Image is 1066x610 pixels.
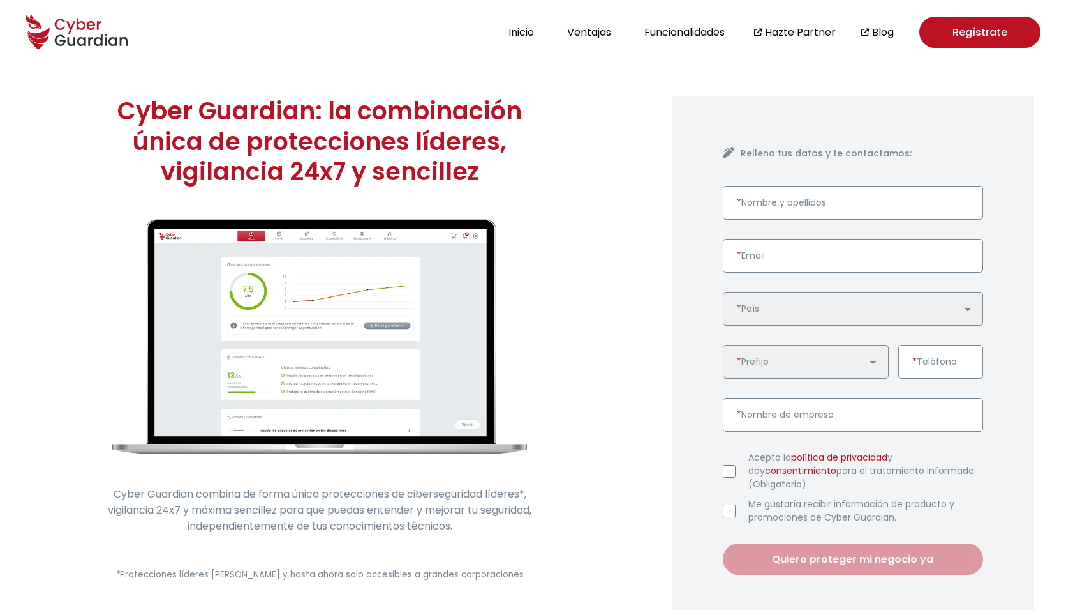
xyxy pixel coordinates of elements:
input: Introduce un número de teléfono válido. [898,345,983,379]
a: política de privacidad [791,451,887,464]
p: Cyber Guardian combina de forma única protecciones de ciberseguridad líderes*, vigilancia 24x7 y ... [96,486,543,534]
button: Quiero proteger mi negocio ya [723,544,983,575]
button: Funcionalidades [640,24,729,41]
a: Blog [872,24,894,40]
h4: Rellena tus datos y te contactamos: [741,147,983,160]
img: cyberguardian-home [112,219,527,455]
h1: Cyber Guardian: la combinación única de protecciones líderes, vigilancia 24x7 y sencillez [96,96,543,187]
small: *Protecciones líderes [PERSON_NAME] y hasta ahora solo accesibles a grandes corporaciones [116,568,524,581]
button: Inicio [505,24,538,41]
a: consentimiento [765,464,836,477]
a: Regístrate [919,17,1040,48]
a: Hazte Partner [765,24,836,40]
button: Ventajas [563,24,615,41]
label: Acepto la y doy para el tratamiento informado. (Obligatorio) [748,451,983,491]
iframe: chat widget [1012,559,1053,597]
label: Me gustaría recibir información de producto y promociones de Cyber Guardian. [748,498,983,524]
